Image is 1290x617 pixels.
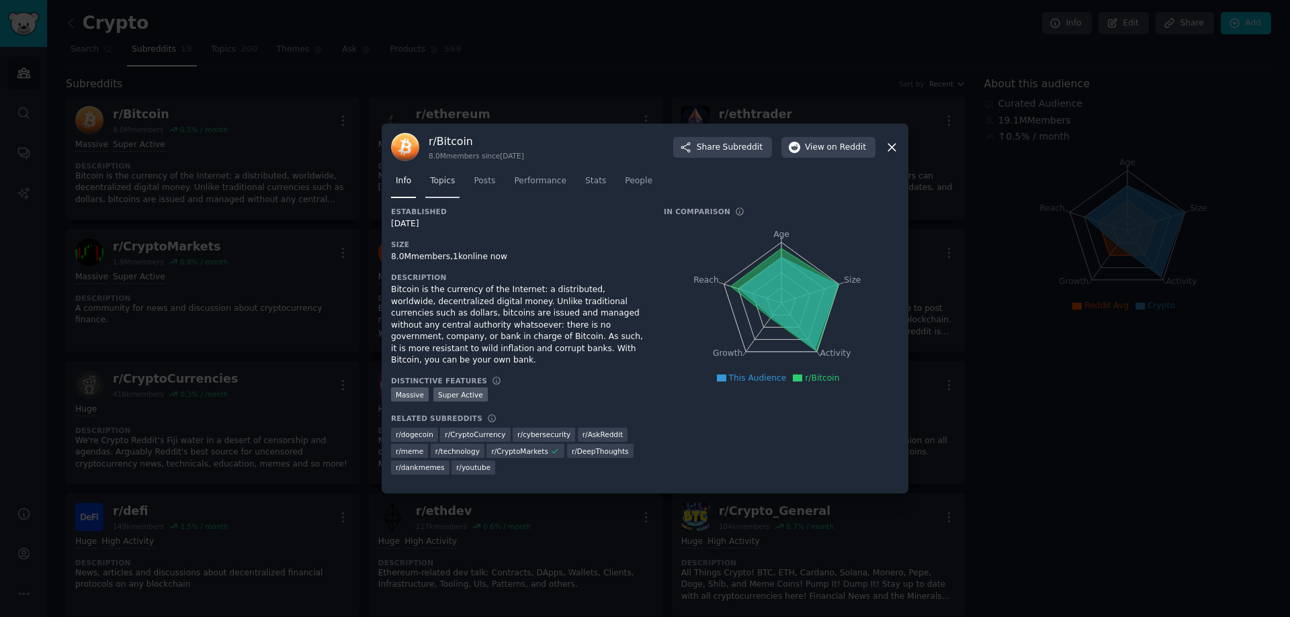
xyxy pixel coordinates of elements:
tspan: Age [773,230,789,239]
h3: r/ Bitcoin [429,134,524,148]
span: r/ technology [435,446,480,456]
h3: Size [391,240,645,249]
span: r/ dankmemes [396,463,445,472]
img: Bitcoin [391,133,419,161]
div: Massive [391,387,429,401]
a: Info [391,171,416,198]
span: This Audience [729,373,787,383]
span: Performance [514,175,566,187]
tspan: Reach [693,275,719,285]
h3: Distinctive Features [391,376,487,385]
span: r/ CryptoCurrency [445,430,505,439]
div: 8.0M members, 1k online now [391,251,645,263]
span: People [625,175,652,187]
h3: Description [391,273,645,282]
span: r/ CryptoMarkets [491,446,548,456]
span: r/ youtube [456,463,490,472]
button: ShareSubreddit [673,137,772,158]
span: Posts [474,175,495,187]
span: Subreddit [723,142,763,154]
div: 8.0M members since [DATE] [429,151,524,160]
a: Performance [509,171,571,198]
div: Bitcoin is the currency of the Internet: a distributed, worldwide, decentralized digital money. U... [391,284,645,367]
h3: Established [391,207,645,216]
a: People [620,171,657,198]
tspan: Activity [820,349,851,359]
tspan: Size [844,275,861,285]
span: Topics [430,175,455,187]
span: r/ meme [396,446,423,456]
span: Share [697,142,763,154]
div: [DATE] [391,218,645,230]
a: Posts [469,171,500,198]
span: Stats [585,175,606,187]
h3: In Comparison [664,207,730,216]
span: r/ DeepThoughts [572,446,629,456]
span: View [805,142,866,154]
span: r/Bitcoin [805,373,839,383]
span: r/ cybersecurity [517,430,570,439]
div: Super Active [433,387,488,401]
h3: Related Subreddits [391,414,482,423]
span: on Reddit [827,142,866,154]
button: Viewon Reddit [781,137,875,158]
span: r/ dogecoin [396,430,433,439]
span: r/ AskReddit [583,430,623,439]
span: Info [396,175,411,187]
a: Topics [425,171,460,198]
tspan: Growth [713,349,742,359]
a: Stats [580,171,611,198]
